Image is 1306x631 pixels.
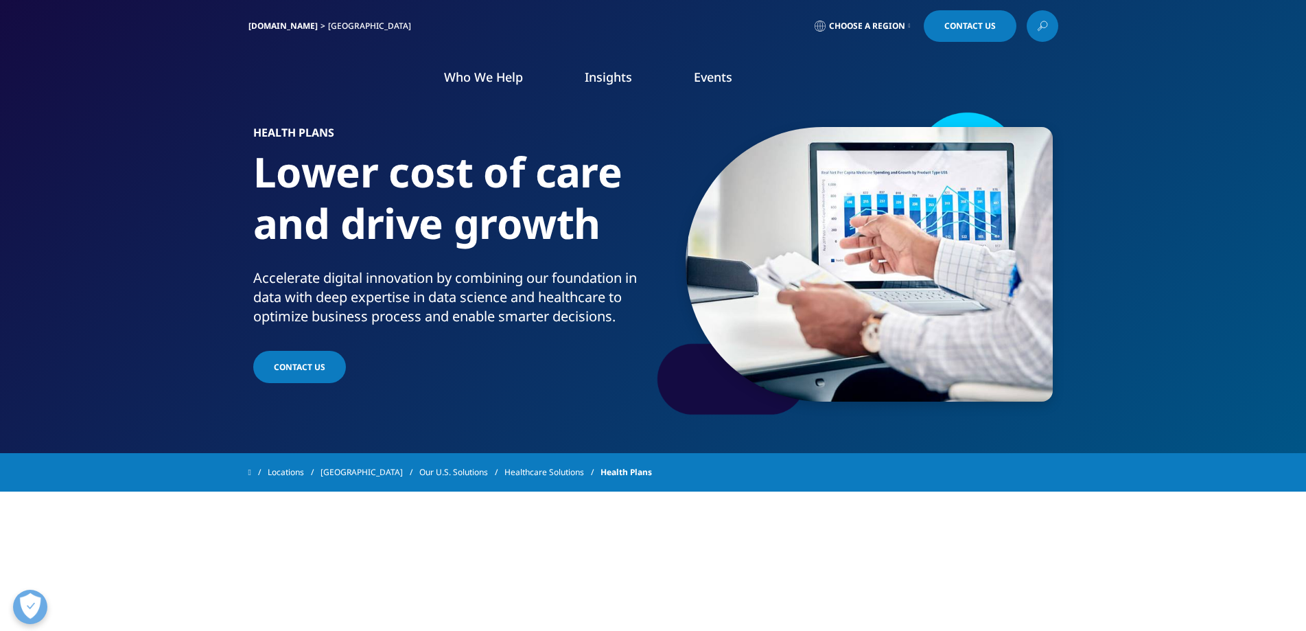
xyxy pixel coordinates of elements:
[364,48,1058,113] nav: Primary
[585,69,632,85] a: Insights
[686,127,1053,402] img: 490_custom-photo_professional-carefully-reviewing-data-information.jpg
[944,22,996,30] span: Contact Us
[13,590,47,624] button: Open Preferences
[419,460,504,485] a: Our U.S. Solutions
[328,21,417,32] div: [GEOGRAPHIC_DATA]
[924,10,1016,42] a: Contact Us
[253,146,648,268] h1: Lower cost of care and drive growth
[274,361,325,373] span: Contact Us
[253,127,648,146] h6: Health Plans
[694,69,732,85] a: Events
[253,351,346,383] a: Contact Us
[320,460,419,485] a: [GEOGRAPHIC_DATA]
[829,21,905,32] span: Choose a Region
[268,460,320,485] a: Locations
[504,460,600,485] a: Healthcare Solutions
[600,460,652,485] span: Health Plans
[253,268,648,326] div: Accelerate digital innovation by combining our foundation in data with deep expertise in data sci...
[248,20,318,32] a: [DOMAIN_NAME]
[444,69,523,85] a: Who We Help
